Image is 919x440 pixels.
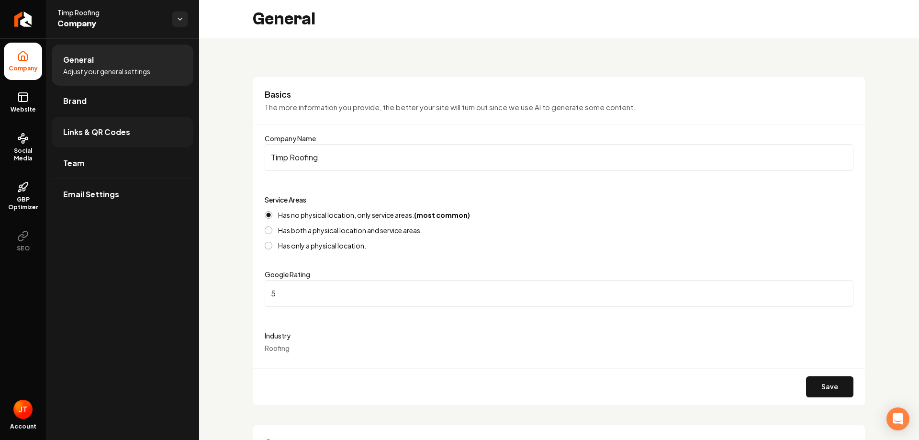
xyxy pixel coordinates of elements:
h3: Basics [265,89,853,100]
span: SEO [13,245,34,252]
span: Links & QR Codes [63,126,130,138]
a: Website [4,84,42,121]
span: Brand [63,95,87,107]
span: Adjust your general settings. [63,67,152,76]
h2: General [253,10,315,29]
p: The more information you provide, the better your site will turn out since we use AI to generate ... [265,102,853,113]
label: Has no physical location, only service areas. [278,212,470,218]
button: Open user button [13,400,33,419]
span: General [63,54,94,66]
span: Account [10,423,36,430]
input: Company Name [265,144,853,171]
input: Google Rating [265,280,853,307]
a: Team [52,148,193,179]
span: Company [57,17,165,31]
a: Links & QR Codes [52,117,193,147]
a: Email Settings [52,179,193,210]
a: Brand [52,86,193,116]
label: Industry [265,330,853,341]
span: GBP Optimizer [4,196,42,211]
a: Social Media [4,125,42,170]
span: Social Media [4,147,42,162]
strong: (most common) [414,211,470,219]
label: Service Areas [265,195,306,204]
img: Josh Tuatianu [13,400,33,419]
span: Company [5,65,42,72]
img: Rebolt Logo [14,11,32,27]
label: Google Rating [265,270,310,279]
label: Has only a physical location. [278,242,366,249]
label: Company Name [265,134,316,143]
button: Save [806,376,853,397]
span: Team [63,158,85,169]
span: Email Settings [63,189,119,200]
span: Roofing [265,344,290,352]
span: Website [7,106,40,113]
button: SEO [4,223,42,260]
div: Open Intercom Messenger [886,407,909,430]
label: Has both a physical location and service areas. [278,227,422,234]
span: Timp Roofing [57,8,165,17]
a: GBP Optimizer [4,174,42,219]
